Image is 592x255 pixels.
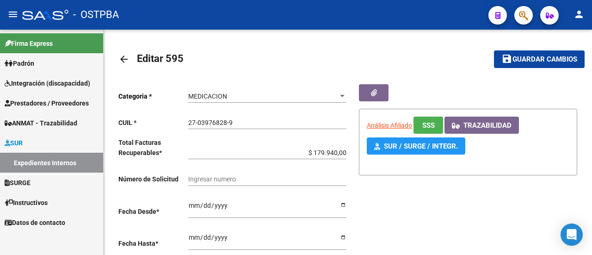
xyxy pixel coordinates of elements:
span: Análisis Afiliado [367,122,412,129]
span: SURGE [5,178,31,188]
button: Trazabilidad [444,117,519,134]
span: Editar 595 [137,53,184,64]
span: Integración (discapacidad) [5,78,90,88]
span: Datos de contacto [5,218,65,228]
div: Open Intercom Messenger [561,224,583,246]
span: ANMAT - Trazabilidad [5,118,77,128]
p: Fecha Hasta [118,238,188,249]
span: Trazabilidad [463,121,512,130]
span: Prestadores / Proveedores [5,98,89,108]
button: SSS [413,117,443,134]
p: Fecha Desde [118,206,188,217]
span: - OSTPBA [73,5,119,25]
mat-icon: person [573,9,585,20]
button: SUR / SURGE / INTEGR. [367,137,465,155]
span: SUR / SURGE / INTEGR. [384,142,458,150]
span: Padrón [5,58,34,68]
mat-icon: menu [7,9,18,20]
p: CUIL * [118,118,188,128]
p: Número de Solicitud [118,174,188,184]
span: Firma Express [5,38,53,49]
button: Guardar cambios [494,50,585,68]
span: Guardar cambios [512,56,577,64]
span: SSS [422,121,435,130]
span: Instructivos [5,198,48,208]
span: MEDICACION [188,93,227,100]
span: SUR [5,138,23,148]
p: Total Facturas Recuperables [118,137,188,158]
p: Categoria * [118,91,188,101]
mat-icon: arrow_back [118,54,129,65]
mat-icon: save [501,53,512,64]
